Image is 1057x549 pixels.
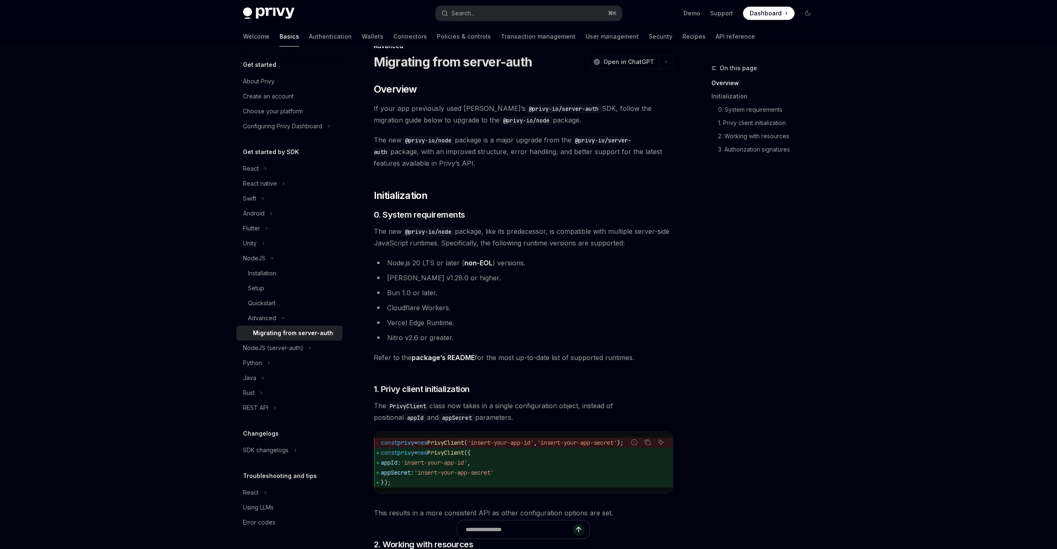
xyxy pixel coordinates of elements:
button: Toggle Advanced section [236,311,343,326]
button: Toggle React section [236,485,343,500]
div: Flutter [243,223,260,233]
a: Security [649,27,672,47]
button: Toggle NodeJS (server-auth) section [236,341,343,355]
div: Python [243,358,262,368]
div: Installation [248,268,276,278]
div: Create an account [243,91,294,101]
span: The new package is a major upgrade from the package, with an improved structure, error handling, ... [374,134,673,169]
span: ); [617,439,623,446]
a: Policies & controls [437,27,491,47]
span: If your app previously used [PERSON_NAME]’s SDK, follow the migration guide below to upgrade to t... [374,103,673,126]
div: About Privy [243,76,275,86]
a: API reference [716,27,755,47]
span: ( [464,439,467,446]
code: appSecret [439,413,475,422]
li: Nitro v2.6 or greater. [374,332,673,343]
span: PrivyClient [427,439,464,446]
span: }); [381,479,391,486]
span: privy [397,439,414,446]
span: 'insert-your-app-secret' [537,439,617,446]
code: PrivyClient [386,402,429,411]
button: Toggle Python section [236,355,343,370]
a: User management [586,27,639,47]
a: Migrating from server-auth [236,326,343,341]
li: Vercel Edge Runtime. [374,317,673,328]
a: 3. Authorization signatures [711,143,821,156]
h5: Changelogs [243,429,279,439]
div: Choose your platform [243,106,303,116]
a: Create an account [236,89,343,104]
div: Unity [243,238,257,248]
button: Toggle Android section [236,206,343,221]
span: Dashboard [750,9,782,17]
li: [PERSON_NAME] v1.28.0 or higher. [374,272,673,284]
button: Open search [436,6,622,21]
code: appId [404,413,427,422]
a: Transaction management [501,27,576,47]
div: Configuring Privy Dashboard [243,121,322,131]
div: Error codes [243,517,275,527]
span: 1. Privy client initialization [374,383,470,395]
a: Wallets [362,27,383,47]
div: Quickstart [248,298,275,308]
button: Toggle Swift section [236,191,343,206]
li: Cloudflare Workers. [374,302,673,314]
span: = [414,439,417,446]
div: Using LLMs [243,502,274,512]
code: @privy-io/node [500,116,553,125]
span: The class now takes in a single configuration object, instead of positional and parameters. [374,400,673,423]
span: const [381,449,397,456]
span: new [417,439,427,446]
div: NodeJS (server-auth) [243,343,303,353]
span: Open in ChatGPT [603,58,654,66]
li: Node.js 20 LTS or later ( ) versions. [374,257,673,269]
span: Refer to the for the most up-to-date list of supported runtimes. [374,352,673,363]
button: Toggle Rust section [236,385,343,400]
button: Toggle React native section [236,176,343,191]
div: NodeJS [243,253,265,263]
span: On this page [720,63,757,73]
a: Dashboard [743,7,795,20]
code: @privy-io/server-auth [525,104,602,113]
a: Error codes [236,515,343,530]
div: Swift [243,194,256,203]
span: 'insert-your-app-id' [467,439,534,446]
span: , [534,439,537,446]
h5: Troubleshooting and tips [243,471,317,481]
button: Toggle REST API section [236,400,343,415]
span: new [417,449,427,456]
h5: Get started by SDK [243,147,299,157]
span: appSecret: [381,469,414,476]
div: Search... [451,8,475,18]
span: Initialization [374,189,428,202]
span: 'insert-your-app-id' [401,459,467,466]
li: Bun 1.0 or later. [374,287,673,299]
div: Java [243,373,256,383]
button: Toggle React section [236,161,343,176]
a: Setup [236,281,343,296]
a: 1. Privy client initialization [711,116,821,130]
button: Toggle SDK changelogs section [236,443,343,458]
div: Android [243,208,265,218]
code: @privy-io/node [402,227,455,236]
a: Basics [280,27,299,47]
span: , [467,459,471,466]
a: Initialization [711,90,821,103]
div: React [243,488,259,498]
span: const [381,439,397,446]
div: React native [243,179,277,189]
a: Choose your platform [236,104,343,119]
div: React [243,164,259,174]
a: About Privy [236,74,343,89]
a: Using LLMs [236,500,343,515]
button: Ask AI [655,437,666,448]
button: Toggle NodeJS section [236,251,343,266]
span: ⌘ K [608,10,617,17]
span: privy [397,449,414,456]
a: 0. System requirements [711,103,821,116]
a: package’s README [412,353,475,362]
h1: Migrating from server-auth [374,54,532,69]
a: Installation [236,266,343,281]
input: Ask a question... [466,520,573,539]
div: Rust [243,388,255,398]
